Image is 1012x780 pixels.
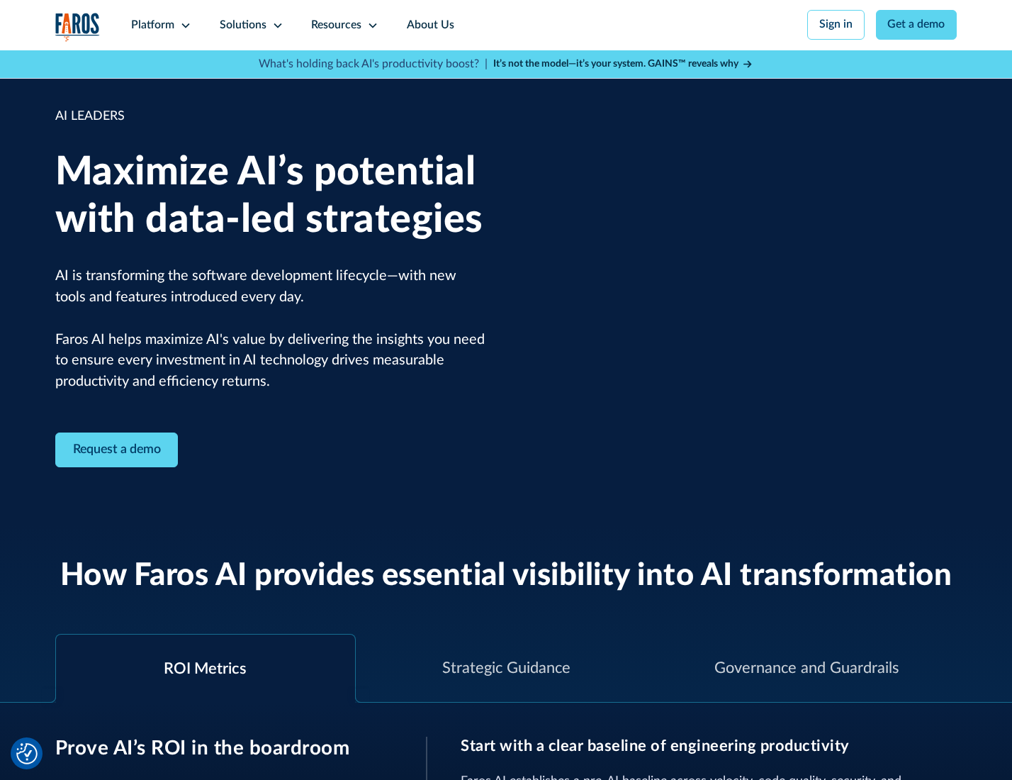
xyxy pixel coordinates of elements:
[442,657,570,680] div: Strategic Guidance
[55,737,392,760] h3: Prove AI’s ROI in the boardroom
[55,149,485,244] h1: Maximize AI’s potential with data-led strategies
[55,433,179,467] a: Contact Modal
[876,10,957,40] a: Get a demo
[220,17,266,34] div: Solutions
[493,57,754,72] a: It’s not the model—it’s your system. GAINS™ reveals why
[55,107,485,126] div: AI LEADERS
[461,737,957,755] h3: Start with a clear baseline of engineering productivity
[131,17,174,34] div: Platform
[60,557,952,595] h2: How Faros AI provides essential visibility into AI transformation
[807,10,865,40] a: Sign in
[55,266,485,393] p: AI is transforming the software development lifecycle—with new tools and features introduced ever...
[164,657,247,681] div: ROI Metrics
[259,56,488,73] p: What's holding back AI's productivity boost? |
[714,657,899,680] div: Governance and Guardrails
[55,13,101,42] img: Logo of the analytics and reporting company Faros.
[16,743,38,764] img: Revisit consent button
[55,13,101,42] a: home
[16,743,38,764] button: Cookie Settings
[311,17,361,34] div: Resources
[493,59,738,69] strong: It’s not the model—it’s your system. GAINS™ reveals why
